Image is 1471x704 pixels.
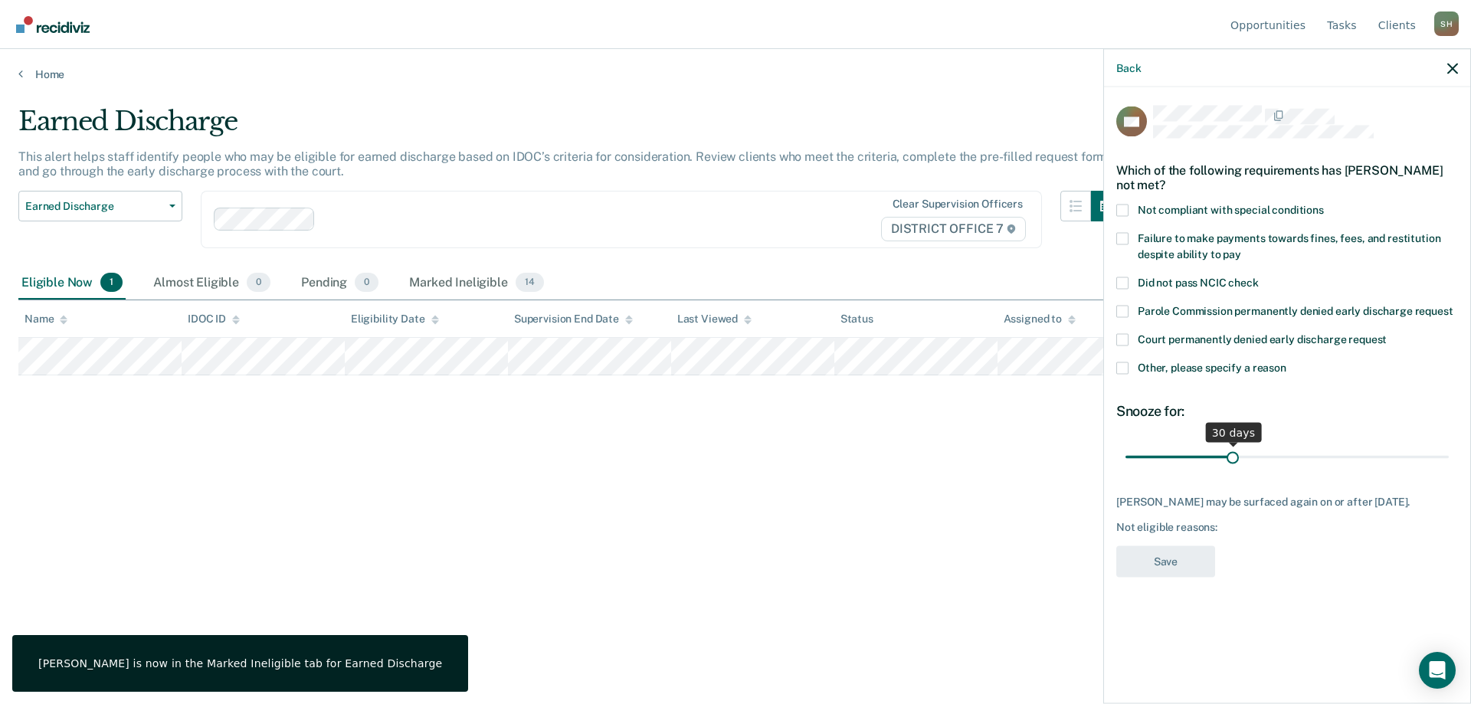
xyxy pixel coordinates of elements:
[893,198,1023,211] div: Clear supervision officers
[247,273,270,293] span: 0
[1004,313,1076,326] div: Assigned to
[18,67,1453,81] a: Home
[1206,422,1262,442] div: 30 days
[16,16,90,33] img: Recidiviz
[1138,304,1453,316] span: Parole Commission permanently denied early discharge request
[881,217,1026,241] span: DISTRICT OFFICE 7
[516,273,544,293] span: 14
[840,313,873,326] div: Status
[25,313,67,326] div: Name
[406,267,546,300] div: Marked Ineligible
[1138,332,1387,345] span: Court permanently denied early discharge request
[1138,231,1440,260] span: Failure to make payments towards fines, fees, and restitution despite ability to pay
[1138,203,1324,215] span: Not compliant with special conditions
[1434,11,1459,36] div: S H
[1116,495,1458,508] div: [PERSON_NAME] may be surfaced again on or after [DATE].
[1116,521,1458,534] div: Not eligible reasons:
[677,313,752,326] div: Last Viewed
[18,149,1110,178] p: This alert helps staff identify people who may be eligible for earned discharge based on IDOC’s c...
[188,313,240,326] div: IDOC ID
[298,267,382,300] div: Pending
[18,106,1122,149] div: Earned Discharge
[1138,276,1259,288] span: Did not pass NCIC check
[38,657,442,670] div: [PERSON_NAME] is now in the Marked Ineligible tab for Earned Discharge
[1138,361,1286,373] span: Other, please specify a reason
[355,273,378,293] span: 0
[514,313,633,326] div: Supervision End Date
[1434,11,1459,36] button: Profile dropdown button
[1116,402,1458,419] div: Snooze for:
[150,267,274,300] div: Almost Eligible
[100,273,123,293] span: 1
[1116,545,1215,577] button: Save
[18,267,126,300] div: Eligible Now
[351,313,439,326] div: Eligibility Date
[1116,61,1141,74] button: Back
[25,200,163,213] span: Earned Discharge
[1419,652,1456,689] div: Open Intercom Messenger
[1116,150,1458,204] div: Which of the following requirements has [PERSON_NAME] not met?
